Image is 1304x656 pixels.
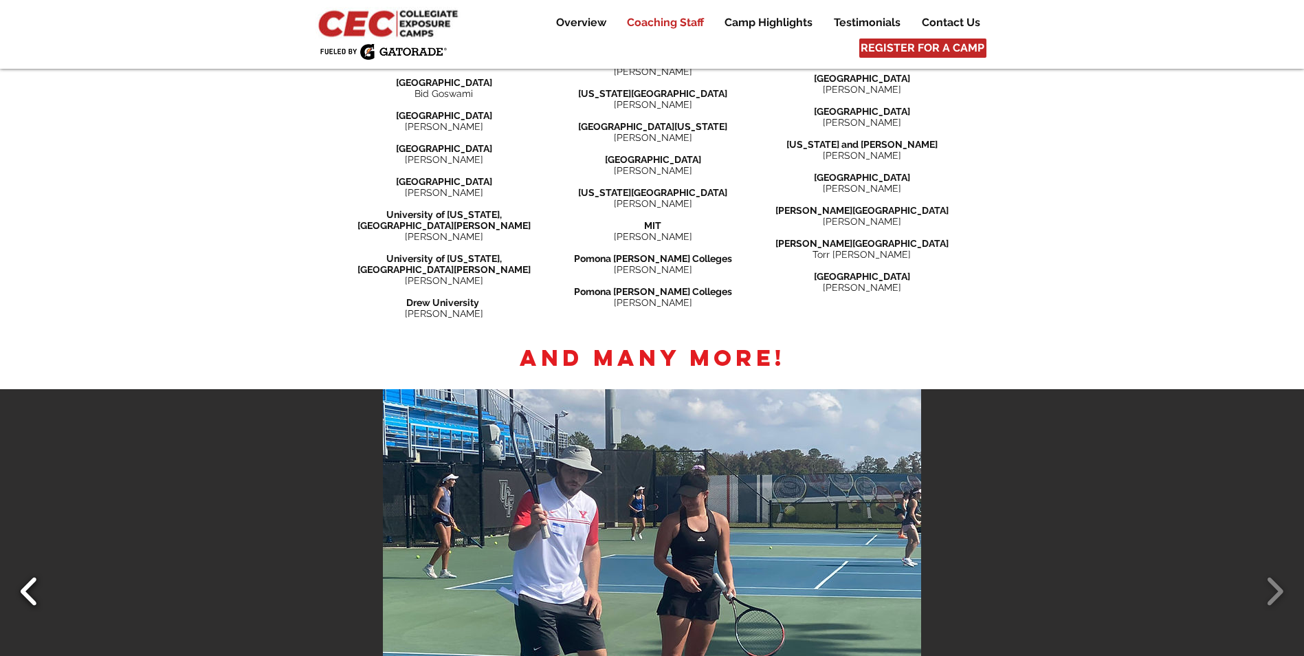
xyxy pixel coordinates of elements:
span: Drew University [406,297,479,308]
a: Overview [546,14,616,31]
a: Contact Us [911,14,990,31]
span: [PERSON_NAME] [823,183,901,194]
span: [GEOGRAPHIC_DATA][US_STATE] [578,121,727,132]
span: University [386,253,433,264]
a: Testimonials [824,14,911,31]
span: [GEOGRAPHIC_DATA] [814,106,910,117]
span: University [386,209,433,220]
p: Overview [549,14,613,31]
span: [PERSON_NAME] [823,84,901,95]
span: [GEOGRAPHIC_DATA] [396,176,492,187]
a: Camp Highlights [714,14,823,31]
span: [PERSON_NAME] [614,297,692,308]
span: of [US_STATE], [GEOGRAPHIC_DATA][PERSON_NAME] [357,253,531,275]
p: Testimonials [827,14,907,31]
span: MIT [644,220,661,231]
span: [PERSON_NAME][GEOGRAPHIC_DATA] [775,205,949,216]
span: [PERSON_NAME][GEOGRAPHIC_DATA] [775,238,949,249]
span: [PERSON_NAME] [405,154,483,165]
span: [GEOGRAPHIC_DATA] [814,73,910,84]
span: [PERSON_NAME] [405,308,483,319]
span: [GEOGRAPHIC_DATA] [814,172,910,183]
span: [GEOGRAPHIC_DATA] [605,154,701,165]
nav: Site [535,14,990,31]
span: [GEOGRAPHIC_DATA] [396,77,492,88]
span: Bid Goswami [415,88,473,99]
span: [GEOGRAPHIC_DATA] [396,143,492,154]
img: Fueled by Gatorade.png [320,43,447,60]
span: [PERSON_NAME] [405,275,483,286]
span: [PERSON_NAME] [823,150,901,161]
span: [PERSON_NAME] [405,187,483,198]
span: Pomona [PERSON_NAME] Colleges [574,253,732,264]
p: Coaching Staff [620,14,711,31]
span: [PERSON_NAME] [614,231,692,242]
span: [PERSON_NAME] [614,99,692,110]
span: [PERSON_NAME] [614,264,692,275]
span: And many more! [520,344,786,372]
span: [PERSON_NAME] [823,282,901,293]
a: REGISTER FOR A CAMP [859,39,986,58]
span: [PERSON_NAME] [405,231,483,242]
img: CEC Logo Primary_edited.jpg [316,7,464,39]
span: REGISTER FOR A CAMP [861,41,984,56]
p: Contact Us [915,14,987,31]
span: [US_STATE] and [PERSON_NAME] [786,139,938,150]
p: Camp Highlights [718,14,819,31]
span: of [US_STATE], [GEOGRAPHIC_DATA][PERSON_NAME] [357,209,531,231]
span: [PERSON_NAME] [614,132,692,143]
span: [US_STATE][GEOGRAPHIC_DATA] [578,88,727,99]
span: [PERSON_NAME] [405,121,483,132]
span: Torr [PERSON_NAME] [813,249,911,260]
span: [PERSON_NAME] [614,66,692,77]
span: [PERSON_NAME] [823,216,901,227]
span: [GEOGRAPHIC_DATA] [396,110,492,121]
a: Coaching Staff [617,14,714,31]
span: [US_STATE][GEOGRAPHIC_DATA] [578,187,727,198]
span: [PERSON_NAME] [614,198,692,209]
span: [GEOGRAPHIC_DATA] [814,271,910,282]
span: [PERSON_NAME] [823,117,901,128]
span: Pomona [PERSON_NAME] Colleges [574,286,732,297]
span: [PERSON_NAME] [614,165,692,176]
